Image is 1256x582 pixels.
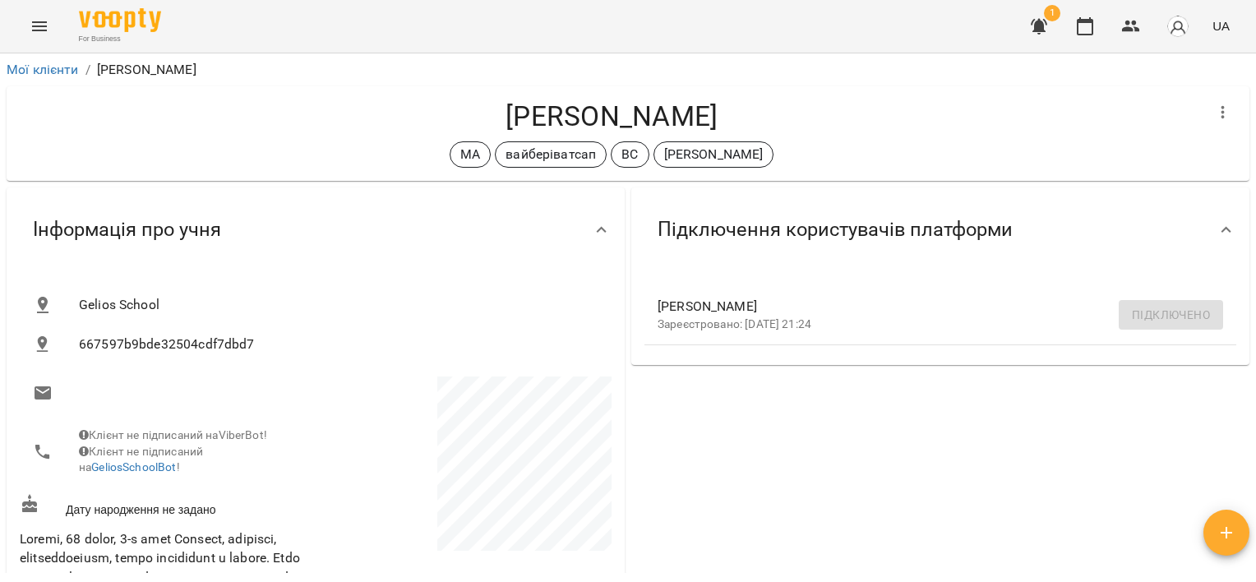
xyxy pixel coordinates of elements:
div: Підключення користувачів платформи [631,187,1249,272]
p: вайберіватсап [506,145,596,164]
span: For Business [79,34,161,44]
li: / [85,60,90,80]
img: avatar_s.png [1166,15,1189,38]
span: Клієнт не підписаний на ! [79,445,203,474]
div: ВС [611,141,649,168]
span: UA [1212,17,1230,35]
span: Клієнт не підписаний на ViberBot! [79,428,267,441]
nav: breadcrumb [7,60,1249,80]
div: Дату народження не задано [16,491,316,521]
h4: [PERSON_NAME] [20,99,1203,133]
span: 1 [1044,5,1060,21]
p: МА [460,145,480,164]
a: Мої клієнти [7,62,79,77]
p: ВС [621,145,638,164]
span: Gelios School [79,295,598,315]
div: [PERSON_NAME] [653,141,774,168]
div: вайберіватсап [495,141,607,168]
img: Voopty Logo [79,8,161,32]
span: Підключення користувачів платформи [658,217,1013,242]
div: МА [450,141,491,168]
button: UA [1206,11,1236,41]
p: [PERSON_NAME] [97,60,196,80]
span: [PERSON_NAME] [658,297,1197,316]
span: 667597b9bde32504cdf7dbd7 [79,335,598,354]
span: Інформація про учня [33,217,221,242]
p: Зареєстровано: [DATE] 21:24 [658,316,1197,333]
a: GeliosSchoolBot [91,460,176,473]
p: [PERSON_NAME] [664,145,764,164]
div: Інформація про учня [7,187,625,272]
button: Menu [20,7,59,46]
